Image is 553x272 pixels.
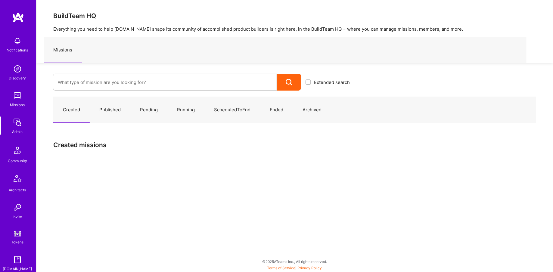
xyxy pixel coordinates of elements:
[204,97,260,123] a: ScheduledToEnd
[11,239,24,245] div: Tokens
[53,97,90,123] a: Created
[10,102,25,108] div: Missions
[13,214,22,220] div: Invite
[8,158,27,164] div: Community
[53,26,536,32] p: Everything you need to help [DOMAIN_NAME] shape its community of accomplished product builders is...
[7,47,28,53] div: Notifications
[314,79,350,85] span: Extended search
[11,35,23,47] img: bell
[11,116,23,128] img: admin teamwork
[90,97,130,123] a: Published
[11,90,23,102] img: teamwork
[53,141,536,149] h3: Created missions
[36,254,553,269] div: © 2025 ATeams Inc., All rights reserved.
[260,97,293,123] a: Ended
[10,172,25,187] img: Architects
[130,97,167,123] a: Pending
[53,12,536,20] h3: BuildTeam HQ
[286,79,293,86] i: icon Search
[12,128,23,135] div: Admin
[9,187,26,193] div: Architects
[267,266,296,270] a: Terms of Service
[44,37,82,63] a: Missions
[293,97,331,123] a: Archived
[267,266,322,270] span: |
[9,75,26,81] div: Discovery
[11,254,23,266] img: guide book
[167,97,204,123] a: Running
[11,63,23,75] img: discovery
[3,266,32,272] div: [DOMAIN_NAME]
[14,231,21,236] img: tokens
[298,266,322,270] a: Privacy Policy
[10,143,25,158] img: Community
[12,12,24,23] img: logo
[58,75,272,90] input: What type of mission are you looking for?
[11,202,23,214] img: Invite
